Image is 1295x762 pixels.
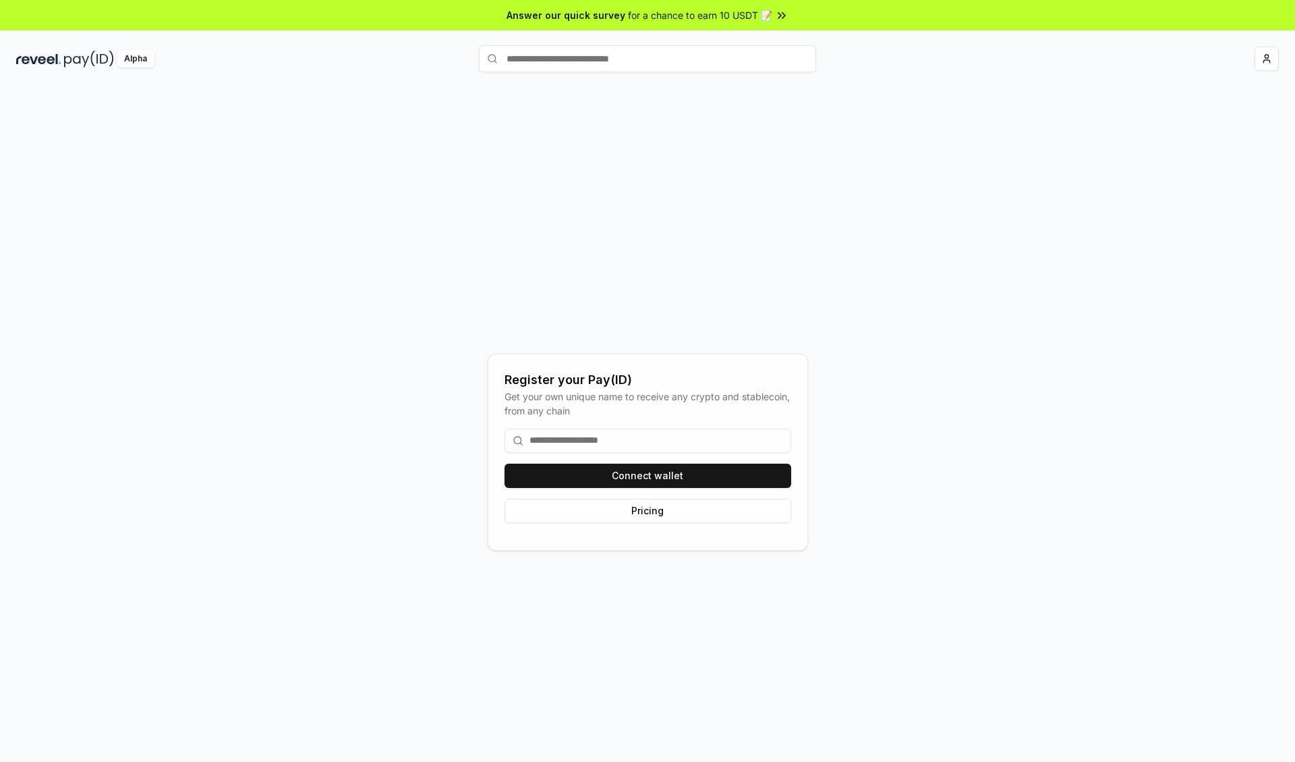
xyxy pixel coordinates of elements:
div: Get your own unique name to receive any crypto and stablecoin, from any chain [505,389,791,418]
span: Answer our quick survey [507,8,625,22]
img: reveel_dark [16,51,61,67]
button: Pricing [505,499,791,523]
span: for a chance to earn 10 USDT 📝 [628,8,772,22]
button: Connect wallet [505,464,791,488]
img: pay_id [64,51,114,67]
div: Register your Pay(ID) [505,371,791,389]
div: Alpha [117,51,154,67]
